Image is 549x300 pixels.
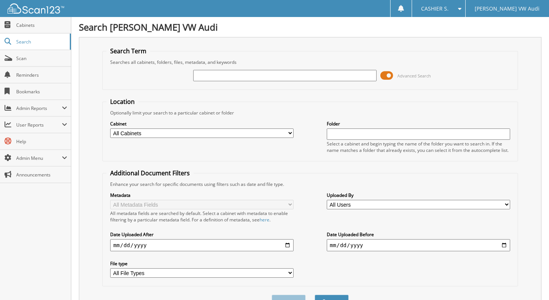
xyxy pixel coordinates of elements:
[110,260,294,267] label: File type
[16,122,62,128] span: User Reports
[16,39,66,45] span: Search
[16,155,62,161] span: Admin Menu
[16,22,67,28] span: Cabinets
[110,239,294,251] input: start
[260,216,269,223] a: here
[327,192,510,198] label: Uploaded By
[110,231,294,238] label: Date Uploaded After
[475,6,540,11] span: [PERSON_NAME] VW Audi
[8,3,64,14] img: scan123-logo-white.svg
[16,172,67,178] span: Announcements
[106,47,150,55] legend: Search Term
[106,110,514,116] div: Optionally limit your search to a particular cabinet or folder
[327,121,510,127] label: Folder
[106,169,194,177] legend: Additional Document Filters
[16,88,67,95] span: Bookmarks
[16,138,67,145] span: Help
[106,59,514,65] div: Searches all cabinets, folders, files, metadata, and keywords
[327,239,510,251] input: end
[327,141,510,153] div: Select a cabinet and begin typing the name of the folder you want to search in. If the name match...
[397,73,431,79] span: Advanced Search
[16,72,67,78] span: Reminders
[110,192,294,198] label: Metadata
[110,121,294,127] label: Cabinet
[327,231,510,238] label: Date Uploaded Before
[110,210,294,223] div: All metadata fields are searched by default. Select a cabinet with metadata to enable filtering b...
[106,97,138,106] legend: Location
[79,21,541,33] h1: Search [PERSON_NAME] VW Audi
[16,55,67,62] span: Scan
[106,181,514,187] div: Enhance your search for specific documents using filters such as date and file type.
[421,6,449,11] span: CASHIER S.
[16,105,62,111] span: Admin Reports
